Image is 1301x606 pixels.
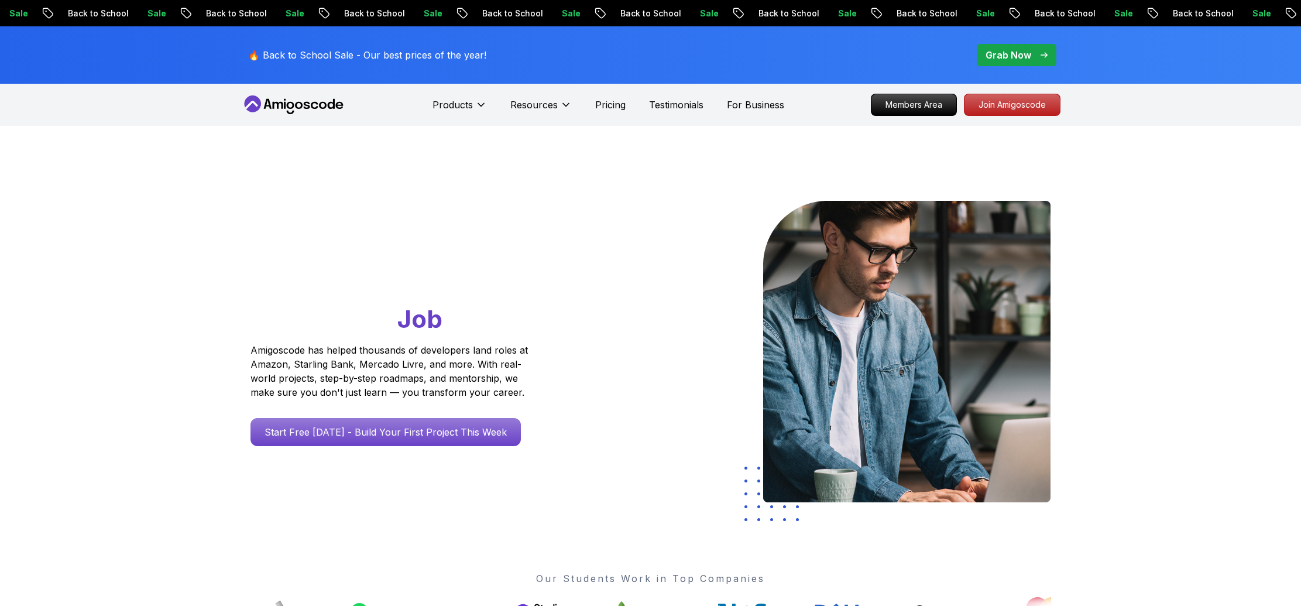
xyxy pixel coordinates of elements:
[248,48,486,62] p: 🔥 Back to School Sale - Our best prices of the year!
[964,94,1060,116] a: Join Amigoscode
[610,8,689,19] p: Back to School
[1104,8,1141,19] p: Sale
[964,94,1060,115] p: Join Amigoscode
[472,8,551,19] p: Back to School
[595,98,626,112] a: Pricing
[871,94,957,116] a: Members Area
[275,8,313,19] p: Sale
[886,8,966,19] p: Back to School
[727,98,784,112] a: For Business
[1242,8,1279,19] p: Sale
[551,8,589,19] p: Sale
[195,8,275,19] p: Back to School
[413,8,451,19] p: Sale
[250,571,1051,586] p: Our Students Work in Top Companies
[1162,8,1242,19] p: Back to School
[250,418,521,446] a: Start Free [DATE] - Build Your First Project This Week
[748,8,828,19] p: Back to School
[871,94,956,115] p: Members Area
[432,98,487,121] button: Products
[1024,8,1104,19] p: Back to School
[510,98,558,112] p: Resources
[397,304,442,334] span: Job
[649,98,703,112] a: Testimonials
[689,8,727,19] p: Sale
[828,8,865,19] p: Sale
[334,8,413,19] p: Back to School
[432,98,473,112] p: Products
[986,48,1031,62] p: Grab Now
[250,201,573,336] h1: Go From Learning to Hired: Master Java, Spring Boot & Cloud Skills That Get You the
[137,8,174,19] p: Sale
[966,8,1003,19] p: Sale
[763,201,1051,502] img: hero
[57,8,137,19] p: Back to School
[250,343,531,399] p: Amigoscode has helped thousands of developers land roles at Amazon, Starling Bank, Mercado Livre,...
[510,98,572,121] button: Resources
